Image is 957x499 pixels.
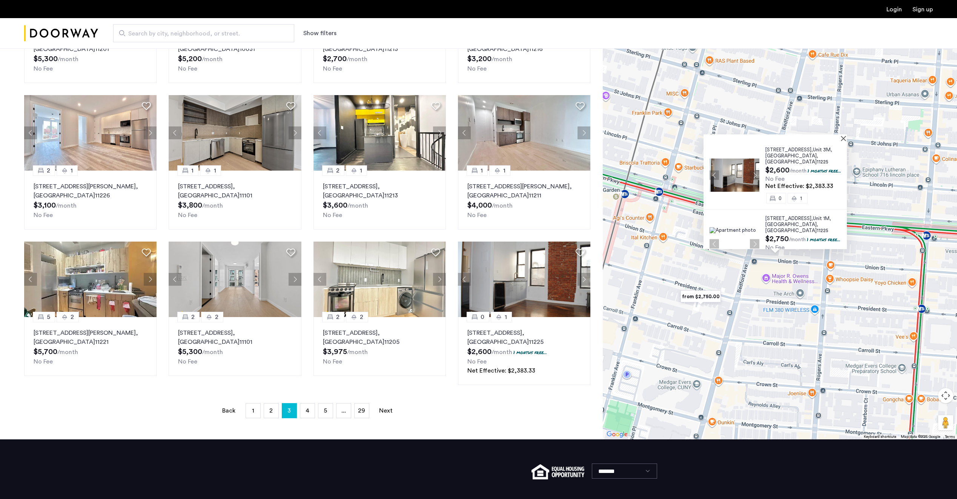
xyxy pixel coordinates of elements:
[710,171,719,180] button: Previous apartment
[938,388,953,403] button: Map camera controls
[144,273,157,286] button: Next apartment
[57,349,78,355] sub: /month
[765,222,818,233] span: , [GEOGRAPHIC_DATA]
[492,203,513,209] sub: /month
[202,349,223,355] sub: /month
[467,55,492,63] span: $3,200
[71,166,73,175] span: 1
[492,56,512,62] sub: /month
[169,317,301,376] a: 22[STREET_ADDRESS], [GEOGRAPHIC_DATA]11101No Fee
[252,408,254,414] span: 1
[505,313,507,322] span: 1
[467,348,492,356] span: $2,600
[813,216,831,221] span: Unit 1M,
[360,313,363,322] span: 2
[347,203,368,209] sub: /month
[34,359,53,365] span: No Fee
[34,212,53,218] span: No Fee
[306,408,309,414] span: 4
[800,196,802,201] span: 1
[47,313,50,322] span: 5
[323,202,347,209] span: $3,600
[303,29,336,38] button: Show or hide filters
[221,404,237,418] a: Back
[24,19,98,48] img: logo
[765,147,813,152] span: [STREET_ADDRESS],
[323,55,347,63] span: $2,700
[467,359,487,365] span: No Fee
[169,171,301,229] a: 11[STREET_ADDRESS], [GEOGRAPHIC_DATA]11101No Fee
[24,95,157,171] img: 2014_638568465485218655.jpeg
[765,245,785,251] span: No Fee
[128,29,273,38] span: Search by city, neighborhood, or street.
[458,171,590,229] a: 11[STREET_ADDRESS][PERSON_NAME], [GEOGRAPHIC_DATA]11211No Fee
[808,168,841,174] p: 1 months free...
[790,168,806,174] sub: /month
[458,273,471,286] button: Previous apartment
[313,126,326,139] button: Previous apartment
[24,273,37,286] button: Previous apartment
[169,242,301,317] img: 2013_638469810232983641.jpeg
[458,24,590,83] a: 21[STREET_ADDRESS], [GEOGRAPHIC_DATA]11216No Fee
[24,317,157,376] a: 52[STREET_ADDRESS][PERSON_NAME], [GEOGRAPHIC_DATA]11221No Fee
[34,202,56,209] span: $3,100
[765,183,833,189] span: Net Effective: $2,383.33
[215,313,218,322] span: 2
[323,66,342,72] span: No Fee
[492,349,512,355] sub: /month
[178,328,292,347] p: [STREET_ADDRESS] 11101
[269,408,273,414] span: 2
[178,212,197,218] span: No Fee
[58,56,78,62] sub: /month
[458,242,591,317] img: 2014_638569972946861949.jpeg
[313,317,446,376] a: 22[STREET_ADDRESS], [GEOGRAPHIC_DATA]11205No Fee
[467,66,487,72] span: No Fee
[467,368,535,374] span: Net Effective: $2,383.33
[347,56,367,62] sub: /month
[24,242,157,317] img: 2014_638568420038616605.jpeg
[765,153,817,158] span: [GEOGRAPHIC_DATA]
[202,56,223,62] sub: /month
[765,153,818,164] span: , [GEOGRAPHIC_DATA]
[191,313,195,322] span: 2
[592,464,657,479] select: Language select
[324,408,327,414] span: 5
[765,176,785,182] span: No Fee
[323,328,436,347] p: [STREET_ADDRESS] 11205
[765,166,790,174] span: $2,600
[605,430,630,439] img: Google
[765,222,817,227] span: [GEOGRAPHIC_DATA]
[578,273,590,286] button: Next apartment
[886,6,902,12] a: Login
[47,166,50,175] span: 2
[169,273,181,286] button: Previous apartment
[56,203,77,209] sub: /month
[765,216,813,221] span: [STREET_ADDRESS],
[191,166,194,175] span: 1
[817,228,828,233] span: 11225
[467,202,492,209] span: $4,000
[34,182,147,200] p: [STREET_ADDRESS][PERSON_NAME] 11226
[289,126,301,139] button: Next apartment
[323,182,436,200] p: [STREET_ADDRESS] 11213
[481,313,484,322] span: 0
[358,408,365,414] span: 29
[912,6,933,12] a: Registration
[467,182,581,200] p: [STREET_ADDRESS][PERSON_NAME] 11211
[34,348,57,356] span: $5,700
[513,349,547,356] p: 1 months free...
[169,126,181,139] button: Previous apartment
[178,55,202,63] span: $5,200
[578,126,590,139] button: Next apartment
[289,273,301,286] button: Next apartment
[313,273,326,286] button: Previous apartment
[945,434,955,439] a: Terms
[807,236,840,243] p: 1 months free...
[24,19,98,48] a: Cazamio Logo
[202,203,223,209] sub: /month
[347,349,368,355] sub: /month
[169,24,301,83] a: 32[STREET_ADDRESS][US_STATE], [GEOGRAPHIC_DATA]10031No Fee
[178,202,202,209] span: $3,800
[433,273,446,286] button: Next apartment
[938,415,953,430] button: Drag Pegman onto the map to open Street View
